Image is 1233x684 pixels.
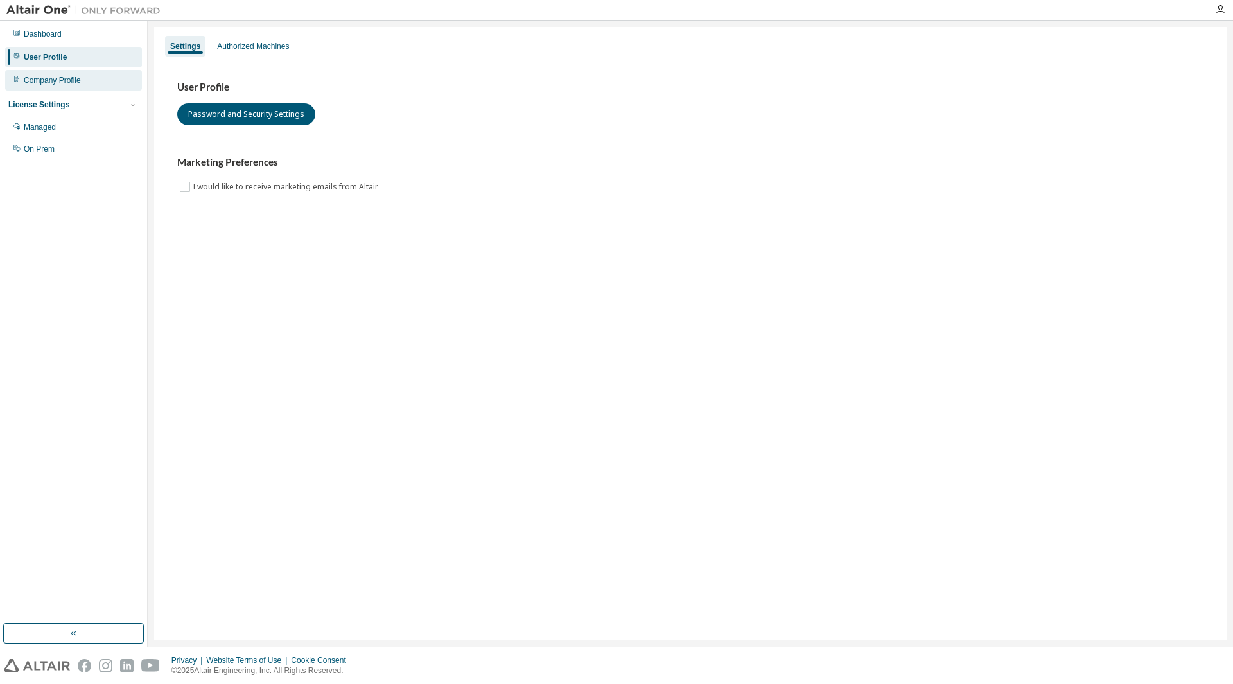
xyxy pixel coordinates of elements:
[171,655,206,665] div: Privacy
[24,75,81,85] div: Company Profile
[6,4,167,17] img: Altair One
[170,41,200,51] div: Settings
[217,41,289,51] div: Authorized Machines
[120,659,134,672] img: linkedin.svg
[171,665,354,676] p: © 2025 Altair Engineering, Inc. All Rights Reserved.
[141,659,160,672] img: youtube.svg
[8,100,69,110] div: License Settings
[24,144,55,154] div: On Prem
[24,52,67,62] div: User Profile
[78,659,91,672] img: facebook.svg
[206,655,291,665] div: Website Terms of Use
[193,179,381,195] label: I would like to receive marketing emails from Altair
[99,659,112,672] img: instagram.svg
[177,103,315,125] button: Password and Security Settings
[24,29,62,39] div: Dashboard
[24,122,56,132] div: Managed
[177,81,1203,94] h3: User Profile
[291,655,353,665] div: Cookie Consent
[177,156,1203,169] h3: Marketing Preferences
[4,659,70,672] img: altair_logo.svg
